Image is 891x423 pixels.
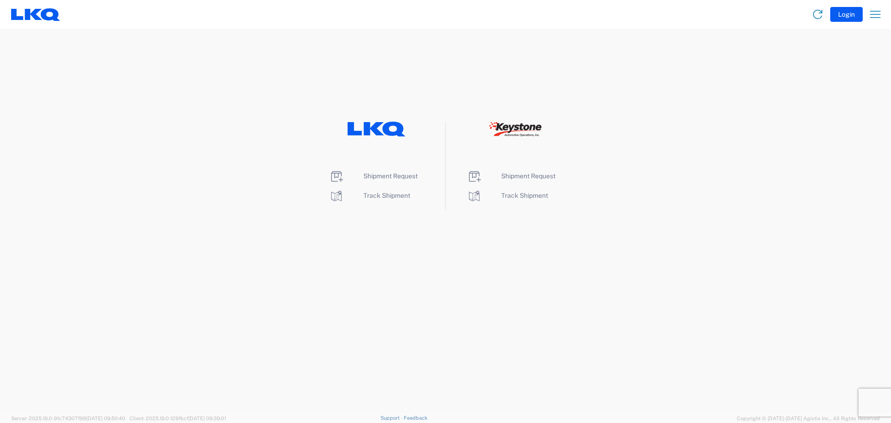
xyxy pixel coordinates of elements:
a: Track Shipment [329,192,410,199]
span: [DATE] 09:50:40 [86,416,125,421]
span: Client: 2025.19.0-129fbcf [129,416,226,421]
span: Server: 2025.19.0-91c74307f99 [11,416,125,421]
a: Track Shipment [467,192,548,199]
button: Login [830,7,863,22]
a: Shipment Request [329,172,418,180]
span: Shipment Request [501,172,555,180]
a: Shipment Request [467,172,555,180]
span: [DATE] 09:39:01 [188,416,226,421]
span: Track Shipment [363,192,410,199]
a: Support [381,415,404,421]
a: Feedback [404,415,427,421]
span: Copyright © [DATE]-[DATE] Agistix Inc., All Rights Reserved [737,414,880,423]
span: Track Shipment [501,192,548,199]
span: Shipment Request [363,172,418,180]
